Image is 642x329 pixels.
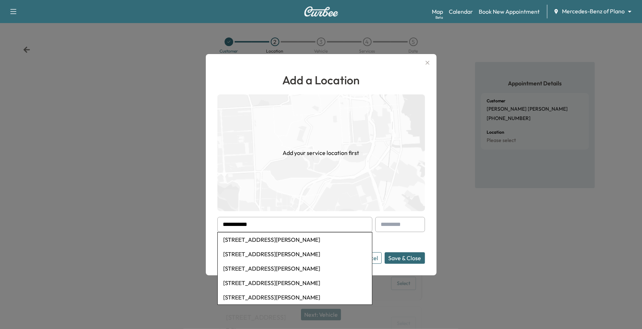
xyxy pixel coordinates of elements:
li: [STREET_ADDRESS][PERSON_NAME] [218,232,372,247]
a: Book New Appointment [479,7,540,16]
img: empty-map-CL6vilOE.png [217,94,425,211]
li: [STREET_ADDRESS][PERSON_NAME] [218,247,372,261]
div: Beta [435,15,443,20]
h1: Add a Location [217,71,425,89]
h1: Add your service location first [283,148,359,157]
li: [STREET_ADDRESS][PERSON_NAME] [218,290,372,304]
a: MapBeta [432,7,443,16]
img: Curbee Logo [304,6,338,17]
li: [STREET_ADDRESS][PERSON_NAME] [218,276,372,290]
li: [STREET_ADDRESS][PERSON_NAME] [218,261,372,276]
a: Calendar [449,7,473,16]
button: Save & Close [385,252,425,264]
span: Mercedes-Benz of Plano [562,7,625,15]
